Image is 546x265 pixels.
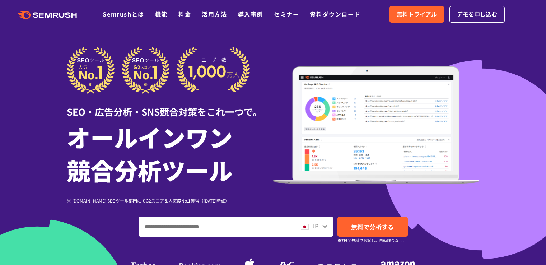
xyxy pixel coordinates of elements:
[449,6,505,23] a: デモを申し込む
[351,222,394,231] span: 無料で分析する
[178,10,191,18] a: 料金
[337,217,408,237] a: 無料で分析する
[202,10,227,18] a: 活用方法
[155,10,168,18] a: 機能
[238,10,263,18] a: 導入事例
[312,222,318,230] span: JP
[139,217,294,236] input: ドメイン、キーワードまたはURLを入力してください
[67,197,273,204] div: ※ [DOMAIN_NAME] SEOツール部門にてG2スコア＆人気度No.1獲得（[DATE]時点）
[457,10,497,19] span: デモを申し込む
[103,10,144,18] a: Semrushとは
[67,94,273,118] div: SEO・広告分析・SNS競合対策をこれ一つで。
[67,120,273,186] h1: オールインワン 競合分析ツール
[337,237,407,244] small: ※7日間無料でお試し。自動課金なし。
[389,6,444,23] a: 無料トライアル
[310,10,360,18] a: 資料ダウンロード
[274,10,299,18] a: セミナー
[397,10,437,19] span: 無料トライアル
